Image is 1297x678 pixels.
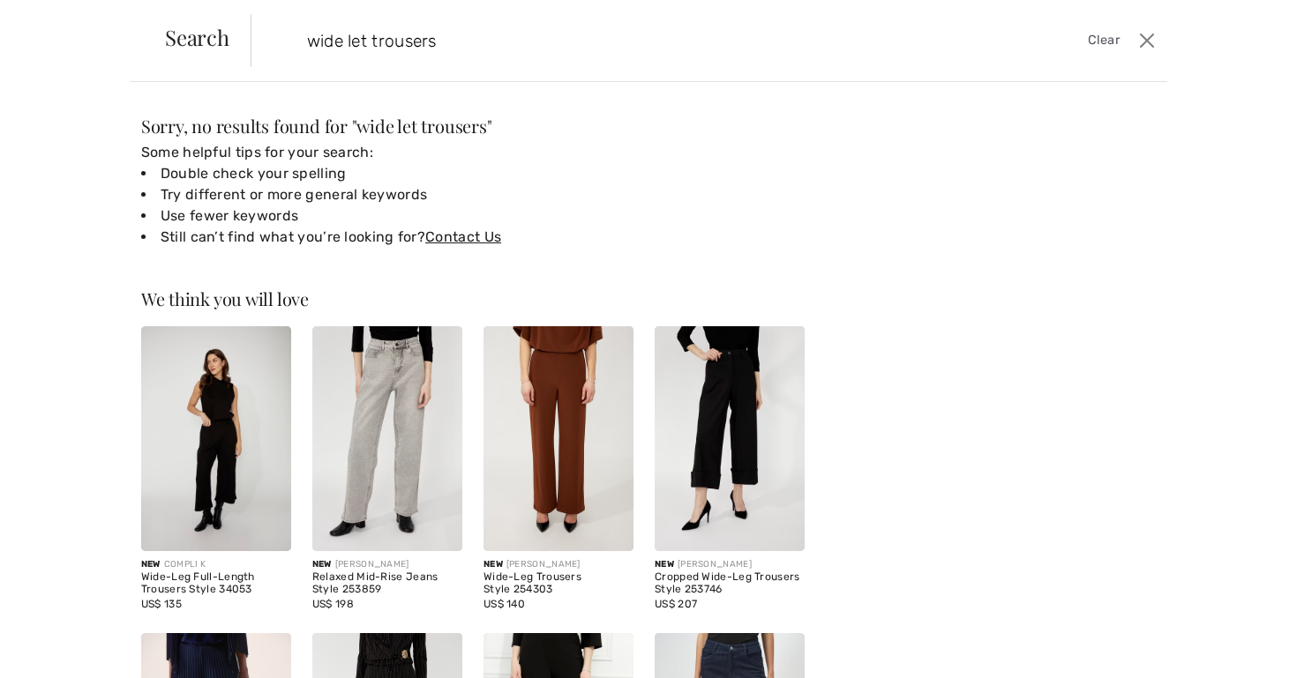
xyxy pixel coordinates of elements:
span: New [655,559,674,570]
div: Wide-Leg Trousers Style 254303 [484,571,634,596]
div: COMPLI K [141,558,291,571]
li: Double check your spelling [141,163,805,184]
li: Try different or more general keywords [141,184,805,205]
span: Search [165,26,229,48]
img: Relaxed Mid-Rise Jeans Style 253859. LIGHT GREY [312,326,462,551]
div: Wide-Leg Full-Length Trousers Style 34053 [141,571,291,596]
span: We think you will love [141,287,309,310]
button: Close [1134,26,1160,55]
img: Wide-Leg Trousers Style 254303. Toffee/black [484,326,634,551]
span: US$ 140 [484,598,525,610]
img: Wide-Leg Full-Length Trousers Style 34053. Black [141,326,291,551]
li: Still can’t find what you’re looking for? [141,227,805,248]
div: Sorry, no results found for " " [141,117,805,135]
span: wide let trousers [356,114,486,138]
span: New [484,559,503,570]
span: New [312,559,332,570]
img: Cropped Wide-Leg Trousers Style 253746. Black [655,326,805,551]
span: US$ 198 [312,598,354,610]
span: US$ 135 [141,598,182,610]
div: Some helpful tips for your search: [141,142,805,248]
div: Relaxed Mid-Rise Jeans Style 253859 [312,571,462,596]
span: Clear [1088,31,1121,50]
div: Cropped Wide-Leg Trousers Style 253746 [655,571,805,596]
span: Help [41,12,77,28]
div: [PERSON_NAME] [655,558,805,571]
a: Contact Us [425,228,501,245]
span: New [141,559,161,570]
input: TYPE TO SEARCH [294,14,924,67]
div: [PERSON_NAME] [312,558,462,571]
span: US$ 207 [655,598,697,610]
li: Use fewer keywords [141,205,805,227]
div: [PERSON_NAME] [484,558,634,571]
